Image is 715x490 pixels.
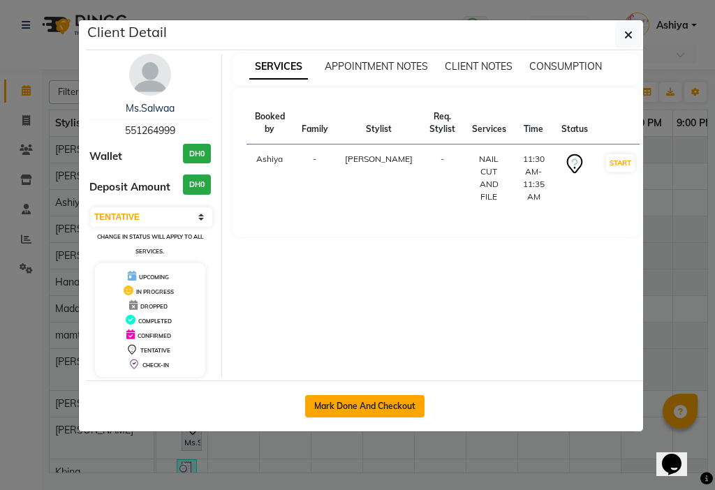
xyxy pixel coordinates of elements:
[337,102,421,144] th: Stylist
[183,144,211,164] h3: DH0
[553,102,596,144] th: Status
[129,54,171,96] img: avatar
[183,175,211,195] h3: DH0
[293,102,337,144] th: Family
[138,332,171,339] span: CONFIRMED
[126,102,175,114] a: Ms.Salwaa
[249,54,308,80] span: SERVICES
[345,154,413,164] span: [PERSON_NAME]
[97,233,203,255] small: Change in status will apply to all services.
[140,303,168,310] span: DROPPED
[656,434,701,476] iframe: chat widget
[89,149,122,165] span: Wallet
[125,124,175,137] span: 551264999
[87,22,167,43] h5: Client Detail
[464,102,515,144] th: Services
[138,318,172,325] span: COMPLETED
[421,102,464,144] th: Req. Stylist
[305,395,425,417] button: Mark Done And Checkout
[142,362,169,369] span: CHECK-IN
[606,154,635,172] button: START
[246,102,293,144] th: Booked by
[89,179,170,195] span: Deposit Amount
[515,144,553,212] td: 11:30 AM-11:35 AM
[325,60,428,73] span: APPOINTMENT NOTES
[140,347,170,354] span: TENTATIVE
[445,60,513,73] span: CLIENT NOTES
[136,288,174,295] span: IN PROGRESS
[472,153,506,203] div: NAIL CUT AND FILE
[515,102,553,144] th: Time
[139,274,169,281] span: UPCOMING
[421,144,464,212] td: -
[529,60,602,73] span: CONSUMPTION
[246,144,293,212] td: Ashiya
[293,144,337,212] td: -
